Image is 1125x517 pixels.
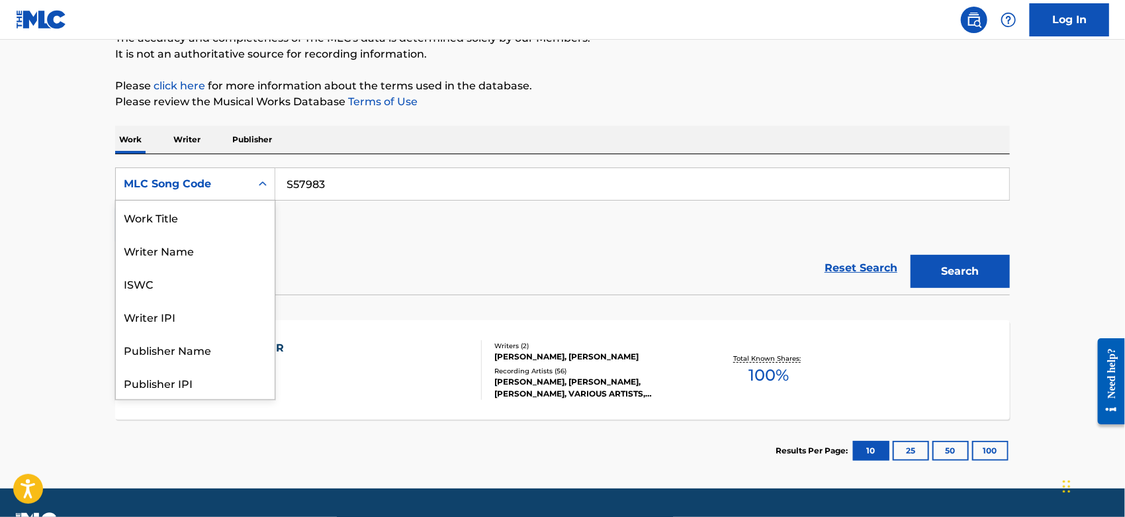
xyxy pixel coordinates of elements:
[494,341,694,351] div: Writers ( 2 )
[995,7,1022,33] div: Help
[124,176,243,192] div: MLC Song Code
[733,353,804,363] p: Total Known Shares:
[116,333,275,366] div: Publisher Name
[494,351,694,363] div: [PERSON_NAME], [PERSON_NAME]
[1001,12,1016,28] img: help
[115,320,1010,420] a: SORRY WRONG NUMBERMLC Song Code:S57983ISWC:Writers (2)[PERSON_NAME], [PERSON_NAME]Recording Artis...
[1059,453,1125,517] iframe: Chat Widget
[115,126,146,154] p: Work
[961,7,987,33] a: Public Search
[893,441,929,461] button: 25
[966,12,982,28] img: search
[115,94,1010,110] p: Please review the Musical Works Database
[1088,328,1125,434] iframe: Resource Center
[494,376,694,400] div: [PERSON_NAME], [PERSON_NAME], [PERSON_NAME], VARIOUS ARTISTS, [PERSON_NAME]
[115,167,1010,295] form: Search Form
[116,300,275,333] div: Writer IPI
[116,366,275,399] div: Publisher IPI
[1063,467,1071,506] div: Drag
[911,255,1010,288] button: Search
[1030,3,1109,36] a: Log In
[116,201,275,234] div: Work Title
[116,234,275,267] div: Writer Name
[345,95,418,108] a: Terms of Use
[16,10,67,29] img: MLC Logo
[853,441,889,461] button: 10
[169,126,204,154] p: Writer
[154,79,205,92] a: click here
[932,441,969,461] button: 50
[818,254,904,283] a: Reset Search
[494,366,694,376] div: Recording Artists ( 56 )
[115,78,1010,94] p: Please for more information about the terms used in the database.
[228,126,276,154] p: Publisher
[748,363,789,387] span: 100 %
[972,441,1009,461] button: 100
[116,267,275,300] div: ISWC
[115,46,1010,62] p: It is not an authoritative source for recording information.
[776,445,851,457] p: Results Per Page:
